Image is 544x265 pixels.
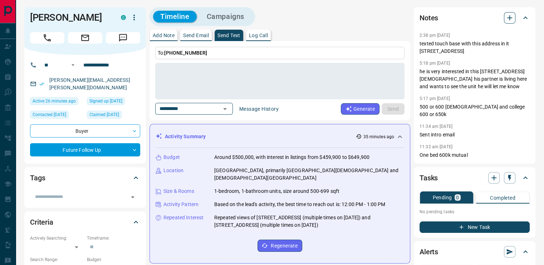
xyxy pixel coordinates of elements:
div: condos.ca [121,15,126,20]
p: Budget [163,154,180,161]
div: Activity Summary35 minutes ago [156,130,404,143]
h2: Tasks [420,172,438,184]
p: Actively Searching: [30,235,83,241]
div: Tasks [420,169,530,186]
span: Message [106,32,140,44]
p: 35 minutes ago [363,134,394,140]
p: No pending tasks [420,206,530,217]
h1: [PERSON_NAME] [30,12,110,23]
p: 2:38 pm [DATE] [420,33,450,38]
p: 11:32 am [DATE] [420,144,452,149]
p: 5:18 pm [DATE] [420,61,450,66]
svg: Email Verified [39,81,44,86]
div: Buyer [30,124,140,137]
div: Criteria [30,214,140,231]
div: Tue Aug 19 2025 [87,111,140,121]
p: Send Email [183,33,209,38]
div: Tags [30,169,140,186]
p: Log Call [249,33,268,38]
span: Email [68,32,102,44]
h2: Notes [420,12,438,24]
p: Timeframe: [87,235,140,241]
button: Timeline [153,11,197,22]
p: he is very interested in this [STREET_ADDRESS][DEMOGRAPHIC_DATA] his partner is living here and w... [420,68,530,90]
p: Sent intro email [420,131,530,139]
p: Send Text [217,33,240,38]
div: Alerts [420,243,530,260]
p: Pending [432,195,452,200]
span: Signed up [DATE] [89,97,122,105]
p: Add Note [153,33,175,38]
p: Based on the lead's activity, the best time to reach out is: 12:00 PM - 1:00 PM [214,201,385,208]
button: Open [69,61,77,69]
button: New Task [420,221,530,233]
div: Notes [420,9,530,26]
button: Open [128,192,138,202]
p: [GEOGRAPHIC_DATA], primarily [GEOGRAPHIC_DATA][DEMOGRAPHIC_DATA] and [DEMOGRAPHIC_DATA][GEOGRAPHI... [214,167,404,182]
span: [PHONE_NUMBER] [164,50,207,56]
button: Campaigns [200,11,251,22]
h2: Alerts [420,246,438,257]
p: Size & Rooms [163,187,194,195]
p: Budget: [87,256,140,263]
div: Tue Aug 19 2025 [87,97,140,107]
button: Generate [341,103,379,115]
span: Call [30,32,64,44]
p: 500 or 600 [DEMOGRAPHIC_DATA] and college 600 or 650k [420,103,530,118]
div: Tue Sep 16 2025 [30,97,83,107]
p: Repeated Interest [163,214,204,221]
span: Contacted [DATE] [33,111,66,118]
p: 0 [456,195,459,200]
span: Claimed [DATE] [89,111,119,118]
p: texted touch base with this address in it [STREET_ADDRESS] [420,40,530,55]
a: [PERSON_NAME][EMAIL_ADDRESS][PERSON_NAME][DOMAIN_NAME] [49,77,130,90]
p: 5:17 pm [DATE] [420,96,450,101]
p: Search Range: [30,256,83,263]
p: Completed [490,195,515,200]
button: Message History [235,103,283,115]
p: 11:34 am [DATE] [420,124,452,129]
span: Active 26 minutes ago [33,97,76,105]
h2: Tags [30,172,45,184]
div: Sat Aug 23 2025 [30,111,83,121]
button: Open [220,104,230,114]
p: Location [163,167,183,174]
h2: Criteria [30,216,53,228]
p: Activity Pattern [163,201,199,208]
div: Future Follow Up [30,143,140,156]
p: Activity Summary [165,133,206,140]
p: One bed 600k mutual [420,151,530,159]
button: Regenerate [258,240,302,252]
p: Repeated views of [STREET_ADDRESS] (multiple times on [DATE]) and [STREET_ADDRESS] (multiple time... [214,214,404,229]
p: Around $500,000, with interest in listings from $459,900 to $649,900 [214,154,369,161]
p: 1-bedroom, 1-bathroom units, size around 500-699 sqft [214,187,339,195]
p: To: [155,47,405,59]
